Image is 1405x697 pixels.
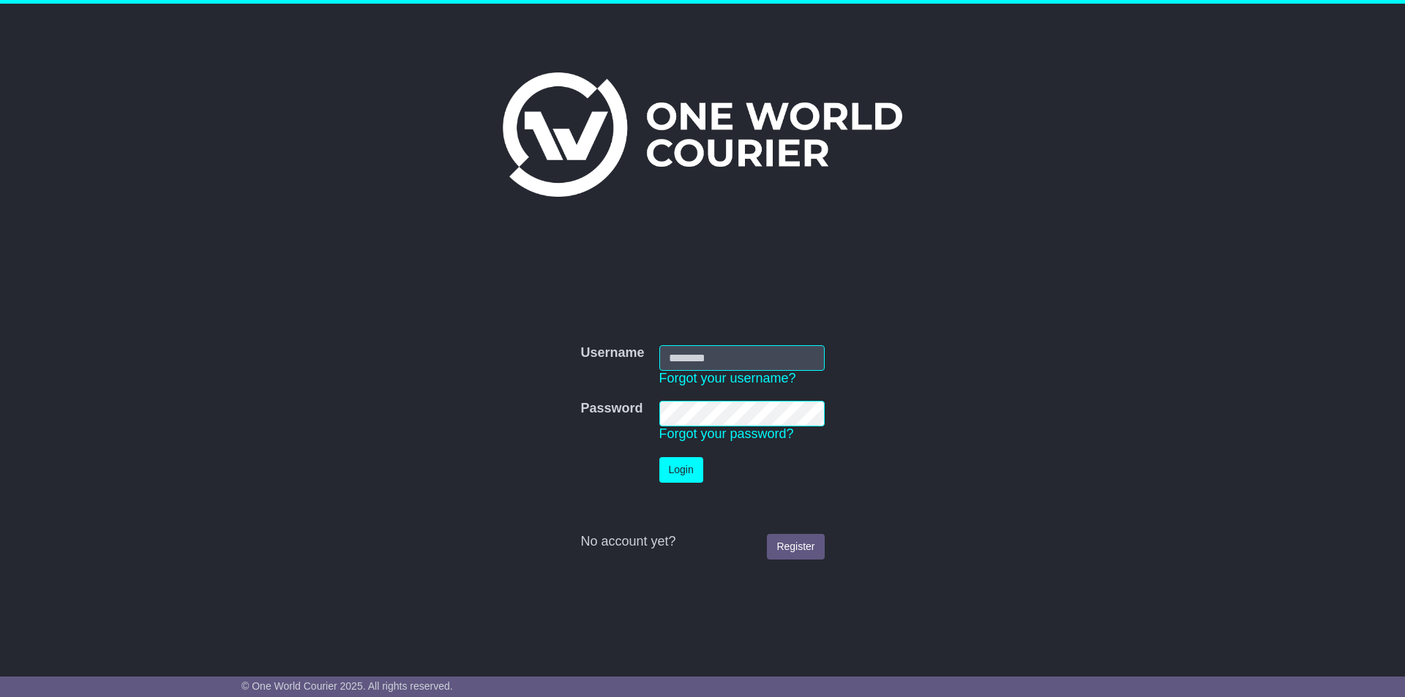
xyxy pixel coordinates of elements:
label: Username [580,345,644,361]
label: Password [580,401,642,417]
img: One World [503,72,902,197]
button: Login [659,457,703,483]
span: © One World Courier 2025. All rights reserved. [241,680,453,692]
a: Register [767,534,824,560]
a: Forgot your username? [659,371,796,385]
a: Forgot your password? [659,426,794,441]
div: No account yet? [580,534,824,550]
